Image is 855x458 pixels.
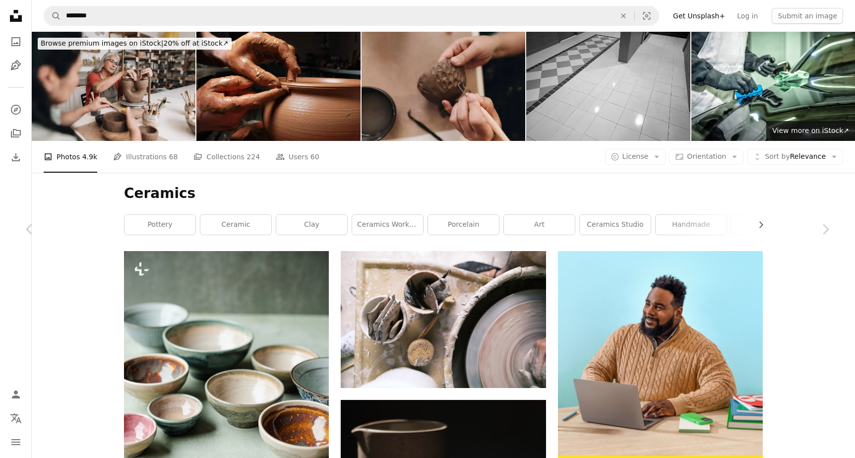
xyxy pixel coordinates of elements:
[276,141,319,173] a: Users 60
[113,141,178,173] a: Illustrations 68
[656,215,727,235] a: handmade
[276,215,347,235] a: clay
[6,100,26,120] a: Explore
[747,149,843,165] button: Sort byRelevance
[732,215,802,235] a: painting
[124,400,329,409] a: a group of bowls sitting on top of a table
[32,32,238,56] a: Browse premium images on iStock|20% off at iStock↗
[670,149,743,165] button: Orientation
[526,32,690,141] img: Grid tile flooring in public restrooms
[667,8,731,24] a: Get Unsplash+
[352,215,423,235] a: ceramics workshop
[200,215,271,235] a: ceramic
[752,215,763,235] button: scroll list to the right
[6,432,26,452] button: Menu
[766,121,855,141] a: View more on iStock↗
[124,215,195,235] a: pottery
[6,124,26,143] a: Collections
[635,6,659,25] button: Visual search
[41,39,229,47] span: 20% off at iStock ↗
[580,215,651,235] a: ceramics studio
[196,32,360,141] img: Close-Up Of Potter In Action
[32,32,195,141] img: Senior woman making a craft product on a ceramics workshop
[362,32,525,141] img: Close-up of a woman making a craft product of ceramic
[691,32,855,141] img: Car detailing or car wash worker applying ceramic nano coating on black car hood
[795,182,855,277] a: Next
[44,6,61,25] button: Search Unsplash
[772,8,843,24] button: Submit an image
[605,149,666,165] button: License
[731,8,764,24] a: Log in
[41,39,163,47] span: Browse premium images on iStock |
[44,6,659,26] form: Find visuals sitewide
[6,385,26,404] a: Log in / Sign up
[341,251,546,388] img: brown and gray metal tool
[504,215,575,235] a: art
[341,315,546,324] a: brown and gray metal tool
[193,141,260,173] a: Collections 224
[765,152,826,162] span: Relevance
[169,151,178,162] span: 68
[6,147,26,167] a: Download History
[310,151,319,162] span: 60
[6,32,26,52] a: Photos
[622,152,649,160] span: License
[246,151,260,162] span: 224
[6,408,26,428] button: Language
[765,152,790,160] span: Sort by
[772,127,849,134] span: View more on iStock ↗
[558,251,763,456] img: file-1722962830841-dea897b5811bimage
[6,56,26,75] a: Illustrations
[428,215,499,235] a: porcelain
[687,152,726,160] span: Orientation
[124,185,763,202] h1: Ceramics
[612,6,634,25] button: Clear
